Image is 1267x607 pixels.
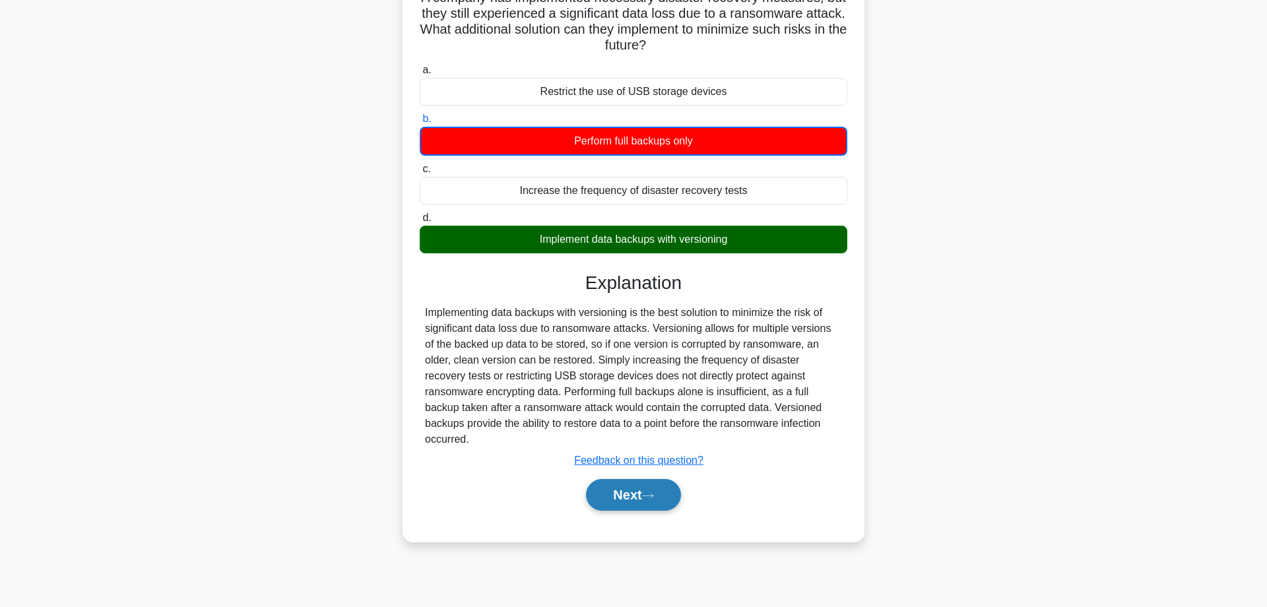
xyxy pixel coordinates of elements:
[586,479,680,511] button: Next
[420,177,847,205] div: Increase the frequency of disaster recovery tests
[420,226,847,253] div: Implement data backups with versioning
[425,305,842,447] div: Implementing data backups with versioning is the best solution to minimize the risk of significan...
[420,127,847,156] div: Perform full backups only
[422,163,430,174] span: c.
[422,212,431,223] span: d.
[428,272,839,294] h3: Explanation
[422,64,431,75] span: a.
[574,455,703,466] a: Feedback on this question?
[420,78,847,106] div: Restrict the use of USB storage devices
[422,113,431,124] span: b.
